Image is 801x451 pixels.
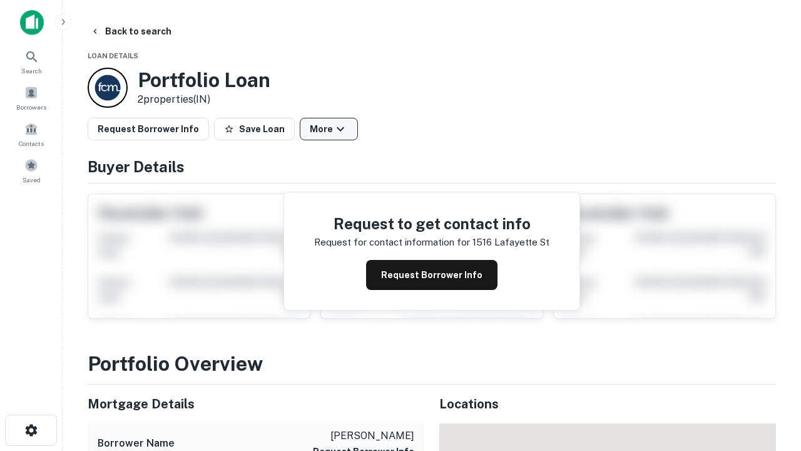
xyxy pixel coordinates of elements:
p: Request for contact information for [314,235,470,250]
a: Borrowers [4,81,59,115]
h4: Buyer Details [88,155,776,178]
a: Contacts [4,117,59,151]
a: Search [4,44,59,78]
span: Loan Details [88,52,138,60]
button: More [300,118,358,140]
h6: Borrower Name [98,436,175,451]
span: Search [21,66,42,76]
h3: Portfolio Loan [138,68,270,92]
p: [PERSON_NAME] [313,428,414,443]
p: 2 properties (IN) [138,92,270,107]
span: Contacts [19,138,44,148]
p: 1516 lafayette st [472,235,549,250]
button: Request Borrower Info [366,260,497,290]
span: Borrowers [16,102,46,112]
button: Back to search [85,20,176,43]
img: capitalize-icon.png [20,10,44,35]
h5: Mortgage Details [88,395,424,413]
h3: Portfolio Overview [88,349,776,379]
span: Saved [23,175,41,185]
h5: Locations [439,395,776,413]
button: Request Borrower Info [88,118,209,140]
iframe: Chat Widget [738,351,801,411]
h4: Request to get contact info [314,212,549,235]
a: Saved [4,153,59,187]
button: Save Loan [214,118,295,140]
